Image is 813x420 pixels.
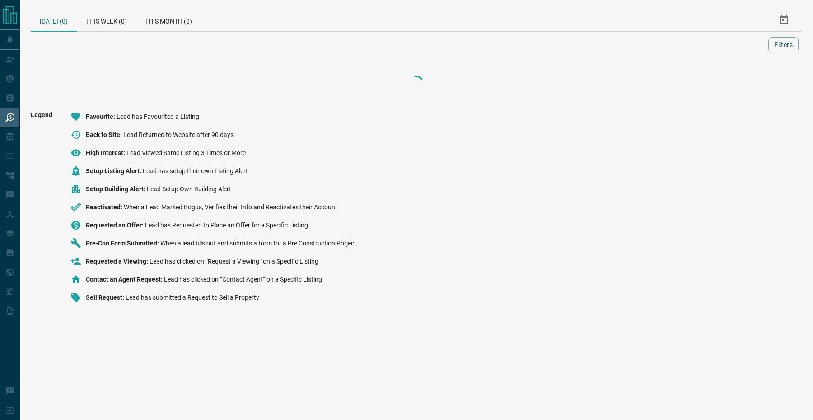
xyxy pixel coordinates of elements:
div: This Week (0) [77,9,136,31]
span: Requested a Viewing [86,258,150,265]
span: When a lead fills out and submits a form for a Pre Construction Project [160,240,356,247]
span: Setup Listing Alert [86,167,143,175]
span: Favourite [86,113,117,120]
div: [DATE] (0) [31,9,77,32]
div: Loading [371,73,462,91]
span: When a Lead Marked Bogus, Verifies their Info and Reactivates their Account [124,203,337,211]
span: Contact an Agent Request [86,276,164,283]
span: High Interest [86,149,126,156]
span: Lead has Favourited a Listing [117,113,199,120]
div: This Month (0) [136,9,201,31]
span: Lead Viewed Same Listing 3 Times or More [126,149,246,156]
span: Requested an Offer [86,222,145,229]
span: Lead has submitted a Request to Sell a Property [126,294,259,301]
span: Pre-Con Form Submitted [86,240,160,247]
span: Back to Site [86,131,123,138]
span: Lead has clicked on “Contact Agent” on a Specific Listing [164,276,322,283]
span: Lead Returned to Website after 90 days [123,131,234,138]
span: Lead has setup their own Listing Alert [143,167,248,175]
span: Lead Setup Own Building Alert [147,185,231,193]
button: Filters [768,37,799,52]
span: Legend [31,111,52,310]
button: Select Date Range [773,9,795,31]
span: Lead has Requested to Place an Offer for a Specific Listing [145,222,308,229]
span: Sell Request [86,294,126,301]
span: Setup Building Alert [86,185,147,193]
span: Lead has clicked on “Request a Viewing” on a Specific Listing [150,258,318,265]
span: Reactivated [86,203,124,211]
